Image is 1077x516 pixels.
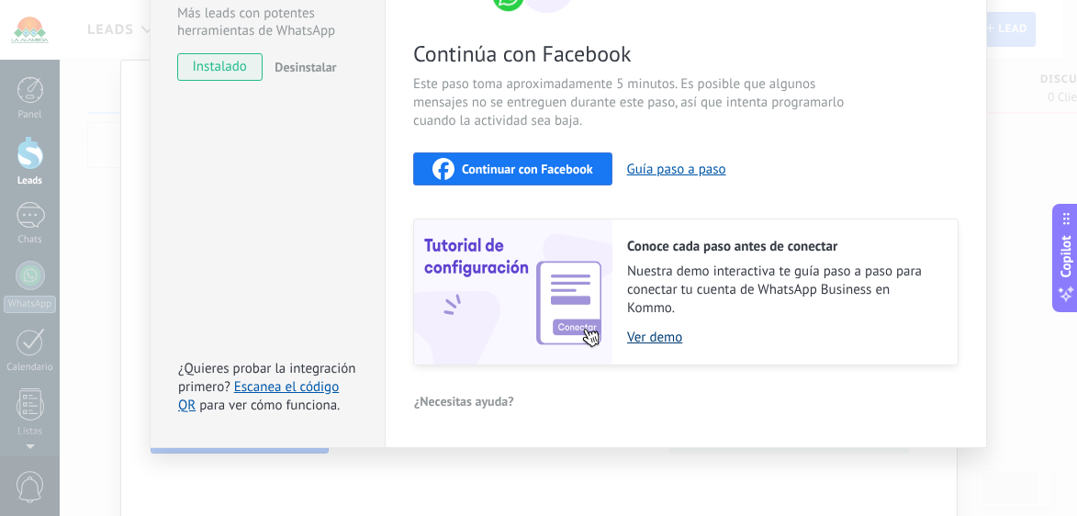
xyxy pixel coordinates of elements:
a: Ver demo [627,329,939,346]
button: Desinstalar [267,53,336,81]
span: Continúa con Facebook [413,39,850,68]
button: Continuar con Facebook [413,152,612,185]
button: ¿Necesitas ayuda? [413,387,515,415]
div: Más leads con potentes herramientas de WhatsApp [177,5,358,39]
button: Guía paso a paso [627,161,726,178]
span: Copilot [1057,236,1075,278]
span: para ver cómo funciona. [199,397,340,414]
span: Este paso toma aproximadamente 5 minutos. Es posible que algunos mensajes no se entreguen durante... [413,75,850,130]
span: Nuestra demo interactiva te guía paso a paso para conectar tu cuenta de WhatsApp Business en Kommo. [627,263,939,318]
span: instalado [178,53,262,81]
a: Escanea el código QR [178,378,339,414]
h2: Conoce cada paso antes de conectar [627,238,939,255]
span: Continuar con Facebook [462,163,593,175]
span: Desinstalar [275,59,336,75]
span: ¿Quieres probar la integración primero? [178,360,356,396]
span: ¿Necesitas ayuda? [414,395,514,408]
